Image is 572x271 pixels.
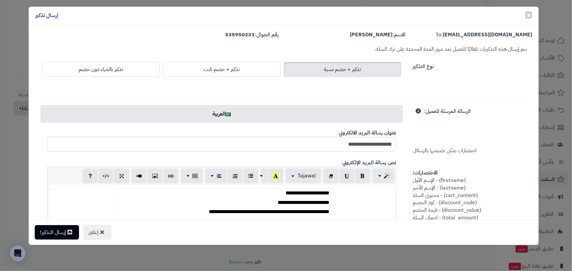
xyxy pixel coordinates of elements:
[436,31,532,39] label: To:
[443,31,532,39] strong: [EMAIL_ADDRESS][DOMAIN_NAME]
[413,107,484,244] span: اختصارات يمكن تضيمنها بالرسائل {firstname} - الإسم الأول {lastname} - الإسم الأخير {cart_content}...
[83,225,111,240] button: إغلاق
[226,31,255,39] strong: 535950231
[226,31,279,39] label: رقم الجوال:
[35,225,79,240] button: إرسال التذكير!
[324,65,361,73] span: تذكير + خصم نسبة
[375,45,527,53] small: يتم إرسال هذه التذكيرات تلقائيًا للعميل بعد مرور المدة المحددة على ترك السلة.
[298,172,316,180] span: Tajawal
[527,10,531,20] span: ×
[339,129,396,137] b: عنوان رسالة البريد الالكتروني
[10,245,26,261] div: Open Intercom Messenger
[226,113,231,116] img: ar.png
[413,169,438,177] strong: الاختصارات:
[342,159,396,167] b: نص رسالة البريد الإلكتروني
[350,31,392,39] strong: [PERSON_NAME]
[350,31,405,39] label: الاسم:
[204,65,240,73] span: تذكير + خصم ثابت
[413,60,434,70] label: نوع التذكير
[35,12,58,19] h4: إرسال تذكير
[424,105,471,115] label: الرسالة المرسلة للعميل:
[41,105,403,123] a: العربية
[79,65,123,73] span: تذكير بالشراء دون خصم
